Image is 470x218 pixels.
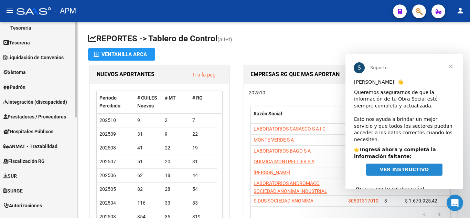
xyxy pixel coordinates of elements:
span: 202510 [249,90,265,95]
span: Fiscalización RG [3,157,45,165]
span: NUEVOS APORTANTES [97,71,154,77]
datatable-header-cell: # MT [162,91,190,113]
span: LABORATORIOS BAGO S A [254,148,311,154]
span: Razón Social [254,111,282,116]
mat-icon: person [456,7,464,15]
div: 33 [165,199,187,207]
span: 202505 [99,186,116,192]
div: 31 [137,130,159,138]
span: Tesorería [3,39,30,46]
span: 202510 [99,117,116,123]
span: LABORATORIOS CASASCO S A I C [254,126,325,132]
span: Período Percibido [99,95,120,108]
span: 202504 [99,200,116,206]
span: ANMAT - Trazabilidad [3,143,57,150]
span: # MT [165,95,176,101]
div: 19 [192,144,214,152]
div: 22 [165,144,187,152]
span: 202506 [99,173,116,178]
h1: REPORTES -> Tablero de Control [88,33,459,45]
span: Integración (discapacidad) [3,98,67,106]
div: Ventanilla ARCA [94,48,150,61]
div: 20 [165,158,187,166]
a: Ir a la pág. [193,72,217,78]
div: 62 [137,172,159,179]
span: LABORATORIOS ANDROMACO SOCIEDAD ANONIMA INDUSTRIAL COMERCIAL INMOBILIARIA [254,180,327,202]
span: 202508 [99,145,116,150]
span: Padrón [3,83,25,91]
span: SIDUS SOCIEDAD ANONIMA [254,198,313,204]
span: [PERSON_NAME] [254,170,290,175]
span: $ 1.670.925,42 [405,198,437,204]
div: 9 [137,116,159,124]
span: (alt+t) [217,36,232,43]
span: 202507 [99,159,116,164]
div: 44 [192,172,214,179]
span: # CUILES Nuevos [137,95,157,108]
button: Ventanilla ARCA [88,48,155,61]
span: # RG [192,95,203,101]
span: MONTE VERDE S A [254,137,294,143]
div: 22 [192,130,214,138]
div: 41 [137,144,159,152]
span: Prestadores / Proveedores [3,113,66,121]
span: SUR [3,172,17,180]
button: Ir a la pág. [188,68,222,81]
div: 2 [165,116,187,124]
iframe: Intercom live chat [447,195,463,211]
span: 30501317019 [348,198,378,204]
span: EMPRESAS RG QUE MAS APORTAN [250,71,340,77]
div: 54 [192,185,214,193]
div: 18 [165,172,187,179]
datatable-header-cell: Período Percibido [97,91,135,113]
span: $ 1.810.098,88 [405,184,437,189]
span: 202509 [99,131,116,137]
span: QUIMICA MONTPELLIER S A [254,159,314,164]
datatable-header-cell: Razón Social [251,106,345,129]
span: Liquidación de Convenios [3,54,64,61]
div: 31 [192,158,214,166]
span: SURGE [3,187,23,195]
iframe: Intercom live chat mensaje [345,54,463,189]
div: 7 [192,116,214,124]
mat-icon: menu [6,7,14,15]
div: 82 [137,185,159,193]
datatable-header-cell: # CUILES Nuevos [135,91,162,113]
div: 116 [137,199,159,207]
div: 51 [137,158,159,166]
div: 9 [165,130,187,138]
datatable-header-cell: # RG [190,91,217,113]
span: 3 [384,198,387,204]
div: 83 [192,199,214,207]
span: Hospitales Públicos [3,128,53,135]
span: Sistema [3,69,26,76]
div: 28 [165,185,187,193]
span: 30504507323 [348,184,378,189]
span: Autorizaciones [3,202,42,209]
span: 3 [384,184,387,189]
span: - APM [54,3,76,19]
div: ¡Gracias por tu colaboración! ​ [9,125,109,145]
